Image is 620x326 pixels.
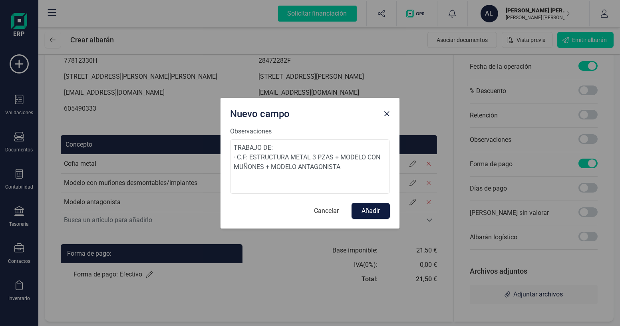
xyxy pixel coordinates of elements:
[306,203,347,219] button: Cancelar
[230,139,390,194] textarea: TRABAJO DE: · C.F: ESTRUCTURA METAL 3 PZAS + MODELO CON MUÑONES + MODELO ANTAGONISTA
[230,127,272,136] label: Observaciones
[227,104,380,120] div: Nuevo campo
[380,107,393,120] button: Close
[352,203,390,219] button: Añadir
